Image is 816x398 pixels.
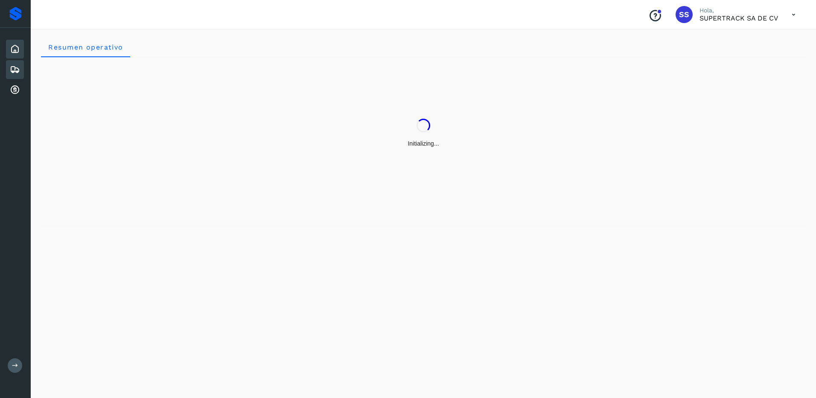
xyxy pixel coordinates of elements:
div: Embarques [6,60,24,79]
div: Inicio [6,40,24,59]
p: SUPERTRACK SA DE CV [699,14,778,22]
div: Cuentas por cobrar [6,81,24,99]
span: Resumen operativo [48,43,123,51]
p: Hola, [699,7,778,14]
